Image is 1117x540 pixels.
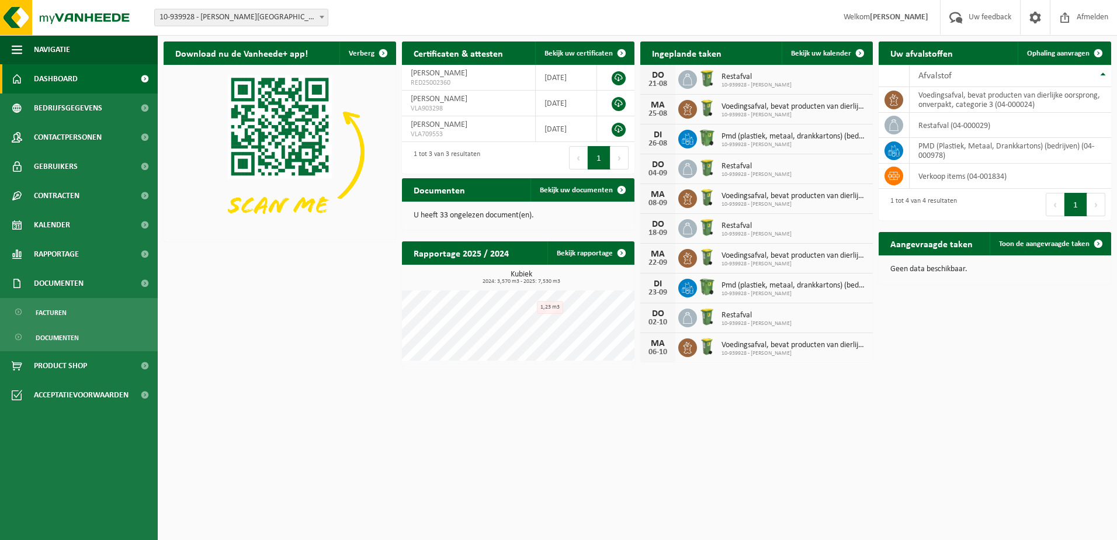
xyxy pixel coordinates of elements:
span: Restafval [721,162,792,171]
span: Restafval [721,221,792,231]
span: Pmd (plastiek, metaal, drankkartons) (bedrijven) [721,132,867,141]
span: Verberg [349,50,374,57]
span: Kalender [34,210,70,240]
span: Restafval [721,72,792,82]
button: Verberg [339,41,395,65]
h2: Aangevraagde taken [879,232,984,255]
h2: Download nu de Vanheede+ app! [164,41,320,64]
span: [PERSON_NAME] [411,69,467,78]
a: Ophaling aanvragen [1018,41,1110,65]
span: Voedingsafval, bevat producten van dierlijke oorsprong, onverpakt, categorie 3 [721,192,867,201]
h2: Documenten [402,178,477,201]
button: 1 [1064,193,1087,216]
span: 10-939928 - [PERSON_NAME] [721,82,792,89]
span: Documenten [34,269,84,298]
span: [PERSON_NAME] [411,95,467,103]
span: Rapportage [34,240,79,269]
div: 23-09 [646,289,669,297]
a: Bekijk rapportage [547,241,633,265]
a: Bekijk uw kalender [782,41,872,65]
span: RED25002360 [411,78,526,88]
img: WB-0370-HPE-GN-50 [697,128,717,148]
div: 21-08 [646,80,669,88]
span: Restafval [721,311,792,320]
td: [DATE] [536,91,597,116]
span: 2024: 3,570 m3 - 2025: 7,530 m3 [408,279,634,285]
div: 26-08 [646,140,669,148]
img: WB-0240-HPE-GN-50 [697,68,717,88]
span: Contactpersonen [34,123,102,152]
span: Afvalstof [918,71,952,81]
span: 10-939928 - [PERSON_NAME] [721,261,867,268]
div: MA [646,339,669,348]
td: voedingsafval, bevat producten van dierlijke oorsprong, onverpakt, categorie 3 (04-000024) [910,87,1111,113]
span: Gebruikers [34,152,78,181]
span: Contracten [34,181,79,210]
a: Documenten [3,326,155,348]
span: 10-939928 - [PERSON_NAME] [721,112,867,119]
button: Previous [569,146,588,169]
img: WB-0240-HPE-GN-50 [697,307,717,327]
span: 10-939928 - [PERSON_NAME] [721,290,867,297]
img: WB-0140-HPE-GN-50 [697,337,717,356]
div: 22-09 [646,259,669,267]
span: Voedingsafval, bevat producten van dierlijke oorsprong, onverpakt, categorie 3 [721,251,867,261]
td: restafval (04-000029) [910,113,1111,138]
div: 1 tot 3 van 3 resultaten [408,145,480,171]
span: Pmd (plastiek, metaal, drankkartons) (bedrijven) [721,281,867,290]
div: 1,23 m3 [537,301,563,314]
span: 10-939928 - [PERSON_NAME] [721,231,792,238]
img: WB-0370-HPE-GN-50 [697,277,717,297]
span: 10-939928 - ROEL HEYRICK - DESTELBERGEN [155,9,328,26]
button: Next [610,146,629,169]
a: Facturen [3,301,155,323]
button: Previous [1046,193,1064,216]
span: 10-939928 - [PERSON_NAME] [721,350,867,357]
span: Ophaling aanvragen [1027,50,1090,57]
h2: Rapportage 2025 / 2024 [402,241,521,264]
td: verkoop items (04-001834) [910,164,1111,189]
div: DO [646,160,669,169]
div: 02-10 [646,319,669,327]
div: 06-10 [646,348,669,356]
span: Facturen [36,302,67,324]
span: Navigatie [34,35,70,64]
strong: [PERSON_NAME] [870,13,928,22]
div: MA [646,190,669,199]
h2: Ingeplande taken [640,41,733,64]
span: VLA709553 [411,130,526,139]
span: Product Shop [34,351,87,380]
span: 10-939928 - [PERSON_NAME] [721,141,867,148]
span: Acceptatievoorwaarden [34,380,129,410]
div: MA [646,250,669,259]
span: [PERSON_NAME] [411,120,467,129]
a: Bekijk uw certificaten [535,41,633,65]
button: 1 [588,146,610,169]
span: Documenten [36,327,79,349]
span: 10-939928 - ROEL HEYRICK - DESTELBERGEN [154,9,328,26]
img: WB-0240-HPE-GN-50 [697,217,717,237]
span: Dashboard [34,64,78,94]
div: DO [646,71,669,80]
h2: Uw afvalstoffen [879,41,965,64]
span: 10-939928 - [PERSON_NAME] [721,201,867,208]
a: Toon de aangevraagde taken [990,232,1110,255]
span: 10-939928 - [PERSON_NAME] [721,320,792,327]
img: Download de VHEPlus App [164,65,396,240]
div: DO [646,309,669,319]
p: U heeft 33 ongelezen document(en). [414,212,623,220]
h2: Certificaten & attesten [402,41,515,64]
span: 10-939928 - [PERSON_NAME] [721,171,792,178]
div: 08-09 [646,199,669,207]
div: MA [646,101,669,110]
td: [DATE] [536,116,597,142]
span: Toon de aangevraagde taken [999,240,1090,248]
span: Bekijk uw certificaten [544,50,613,57]
td: [DATE] [536,65,597,91]
span: Bekijk uw kalender [791,50,851,57]
div: DO [646,220,669,229]
span: Voedingsafval, bevat producten van dierlijke oorsprong, onverpakt, categorie 3 [721,341,867,350]
button: Next [1087,193,1105,216]
span: Bekijk uw documenten [540,186,613,194]
img: WB-0240-HPE-GN-50 [697,158,717,178]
